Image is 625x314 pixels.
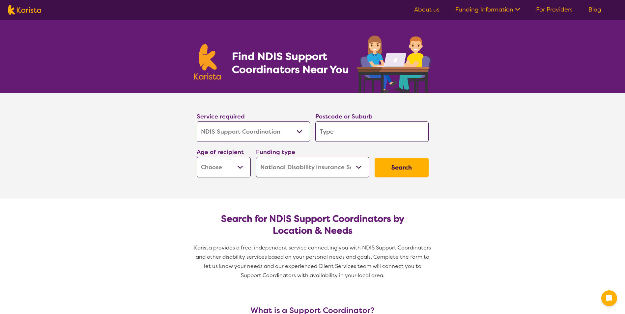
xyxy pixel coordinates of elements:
[232,50,354,76] h1: Find NDIS Support Coordinators Near You
[414,6,440,13] a: About us
[194,44,221,80] img: Karista logo
[357,36,431,93] img: support-coordination
[202,213,423,237] h2: Search for NDIS Support Coordinators by Location & Needs
[375,158,429,177] button: Search
[315,113,373,120] label: Postcode or Suburb
[455,6,520,13] a: Funding Information
[197,113,245,120] label: Service required
[194,244,432,279] span: Karista provides a free, independent service connecting you with NDIS Support Coordinators and ot...
[8,5,41,15] img: Karista logo
[588,6,601,13] a: Blog
[197,148,244,156] label: Age of recipient
[536,6,573,13] a: For Providers
[256,148,295,156] label: Funding type
[315,121,429,142] input: Type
